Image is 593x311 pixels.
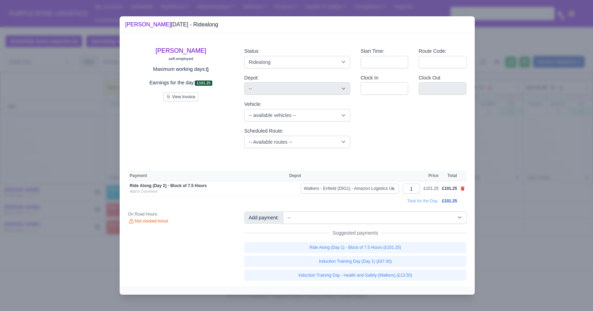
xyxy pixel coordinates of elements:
label: Route Code: [419,47,446,55]
th: Payment [128,170,287,181]
a: Induction Training Day - Health and Safety (Walkers) (£13.50) [244,270,466,281]
div: On Road Hours: [128,211,234,217]
a: Add a Comment [130,189,157,193]
label: Vehicle: [244,100,261,108]
span: Suggested payments [330,229,381,236]
label: Depot: [244,74,259,82]
a: Ride Along (Day 1) - Block of 7.5 Hours (£101.25) [244,242,466,253]
th: Depot [287,170,401,181]
p: Maximum working days: [128,65,234,73]
iframe: Chat Widget [558,278,593,311]
label: Status: [244,47,259,55]
a: Induction Training Day (Day 1) (£87.00) [244,256,466,267]
p: Earnings for the day: [128,79,234,87]
span: £101.25 [442,199,457,203]
u: 6 [206,66,209,72]
th: Total [440,170,459,181]
small: self-employed [169,57,193,61]
label: Clock Out [419,74,440,82]
div: [DATE] - Ridealong [125,20,218,29]
div: Add payment: [244,211,283,224]
div: Not clocked in/out [128,218,234,225]
label: Clock In [361,74,378,82]
label: Start Time: [361,47,385,55]
button: View Invoice [163,92,198,101]
div: Ride Along (Day 2) - Block of 7.5 Hours [130,183,286,188]
span: £101.25 [195,81,212,86]
a: [PERSON_NAME] [156,47,206,54]
span: £101.25 [442,186,457,191]
span: Total for the Day: [407,199,439,203]
th: Price [422,170,440,181]
label: Scheduled Route: [244,127,283,135]
td: £101.25 [422,181,440,196]
a: [PERSON_NAME] [125,22,171,27]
